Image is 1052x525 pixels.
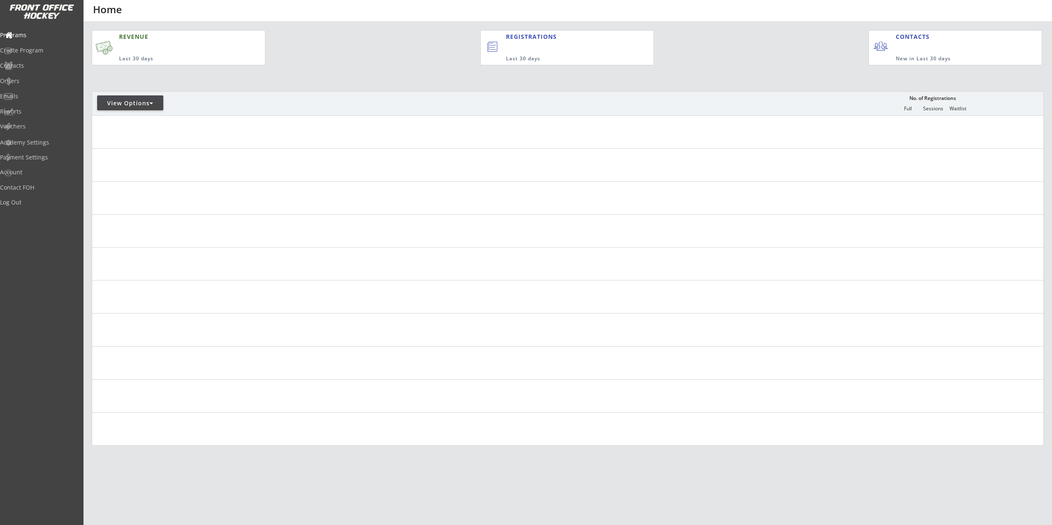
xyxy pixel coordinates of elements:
[921,106,945,112] div: Sessions
[506,55,620,62] div: Last 30 days
[907,95,958,101] div: No. of Registrations
[896,55,1003,62] div: New in Last 30 days
[506,33,615,41] div: REGISTRATIONS
[119,55,225,62] div: Last 30 days
[895,106,920,112] div: Full
[945,106,970,112] div: Waitlist
[119,33,225,41] div: REVENUE
[97,99,163,107] div: View Options
[896,33,933,41] div: CONTACTS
